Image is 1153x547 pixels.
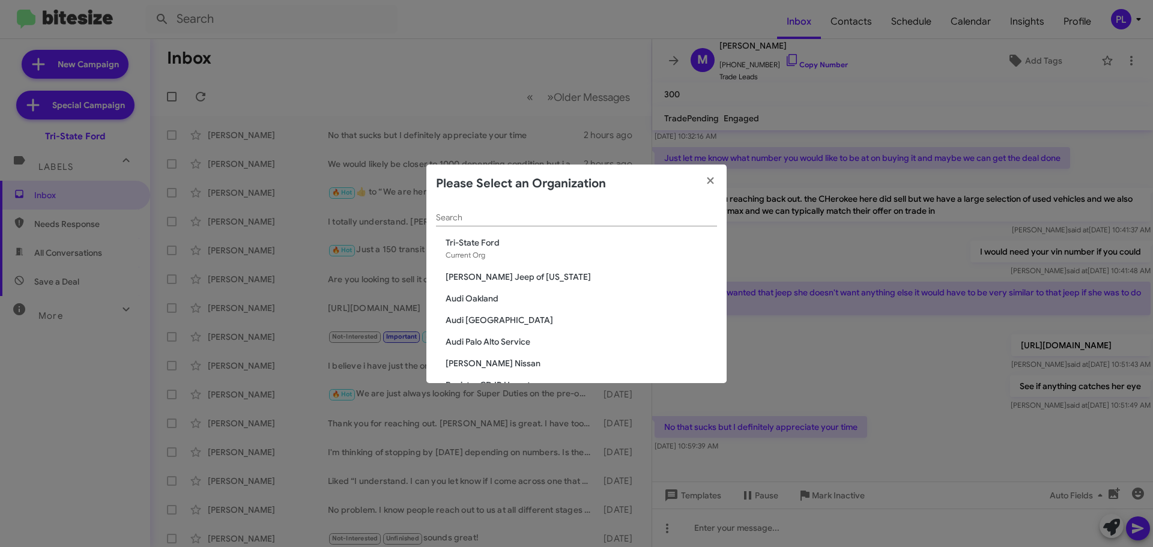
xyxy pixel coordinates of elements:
span: [PERSON_NAME] Nissan [446,357,717,369]
span: Tri-State Ford [446,237,717,249]
h2: Please Select an Organization [436,174,606,193]
span: Audi Palo Alto Service [446,336,717,348]
span: [PERSON_NAME] Jeep of [US_STATE] [446,271,717,283]
span: Audi Oakland [446,292,717,304]
span: Banister CDJR Hampton [446,379,717,391]
span: Current Org [446,250,485,259]
span: Audi [GEOGRAPHIC_DATA] [446,314,717,326]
